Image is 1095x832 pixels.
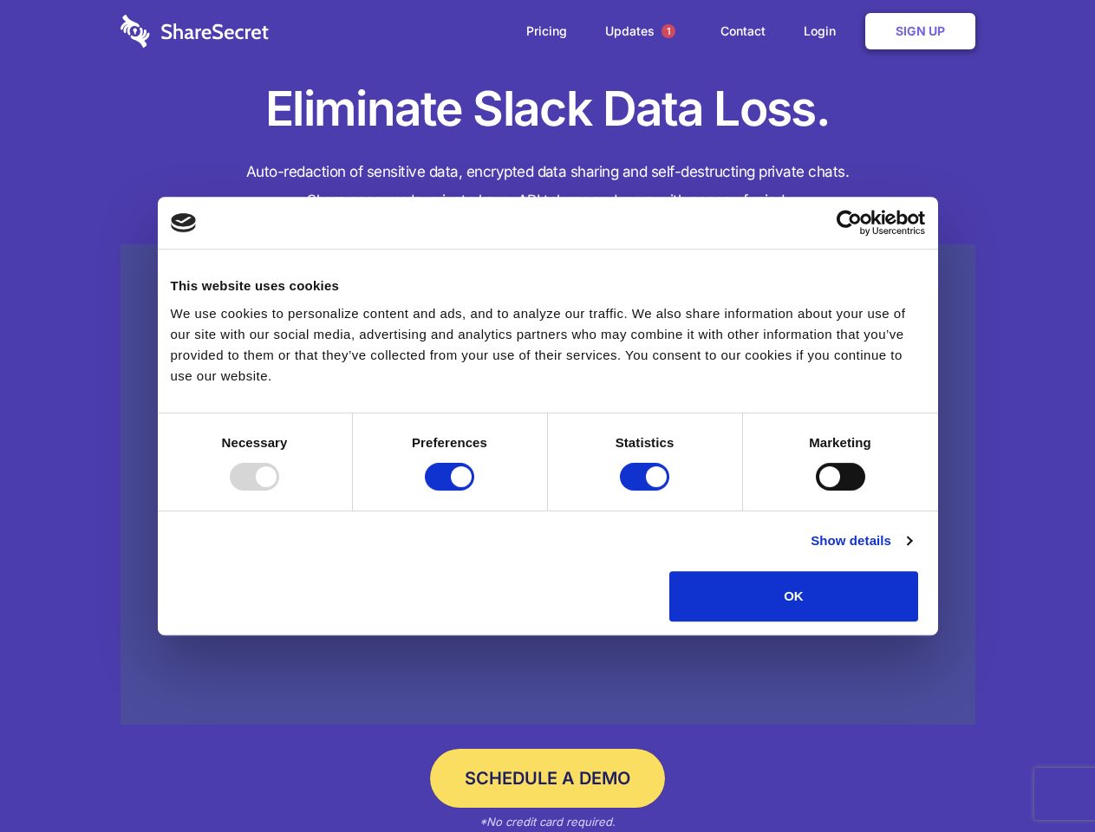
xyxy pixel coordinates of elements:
div: We use cookies to personalize content and ads, and to analyze our traffic. We also share informat... [171,303,925,387]
button: OK [669,571,918,621]
span: 1 [662,24,675,38]
h4: Auto-redaction of sensitive data, encrypted data sharing and self-destructing private chats. Shar... [121,158,975,215]
strong: Preferences [412,435,487,450]
em: *No credit card required. [479,815,616,829]
a: Schedule a Demo [430,749,665,808]
img: logo-wordmark-white-trans-d4663122ce5f474addd5e946df7df03e33cb6a1c49d2221995e7729f52c070b2.svg [121,15,269,48]
a: Login [786,4,862,58]
h1: Eliminate Slack Data Loss. [121,78,975,140]
strong: Marketing [809,435,871,450]
img: logo [171,213,197,232]
a: Contact [703,4,783,58]
strong: Necessary [222,435,288,450]
a: Pricing [509,4,584,58]
a: Sign Up [865,13,975,49]
div: This website uses cookies [171,276,925,296]
a: Wistia video thumbnail [121,244,975,725]
a: Usercentrics Cookiebot - opens in a new window [773,210,925,236]
strong: Statistics [616,435,675,450]
a: Show details [811,530,911,551]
